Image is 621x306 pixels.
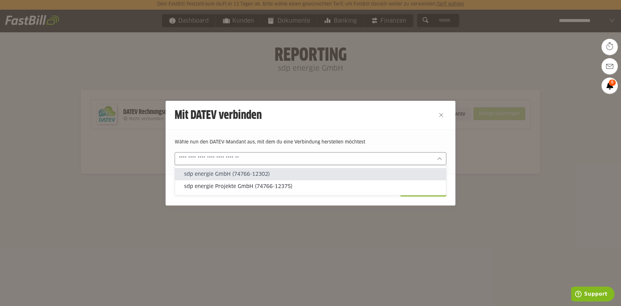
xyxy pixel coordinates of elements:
[175,139,446,146] p: Wähle nun den DATEV-Mandant aus, mit dem du eine Verbindung herstellen möchtest
[602,78,618,94] a: 8
[571,287,615,303] iframe: Öffnet ein Widget, in dem Sie weitere Informationen finden
[175,168,446,180] sl-option: sdp energie GmbH (74766-12302)
[175,180,446,193] sl-option: sdp energie Projekte GmbH (74766-12375)
[609,79,616,86] span: 8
